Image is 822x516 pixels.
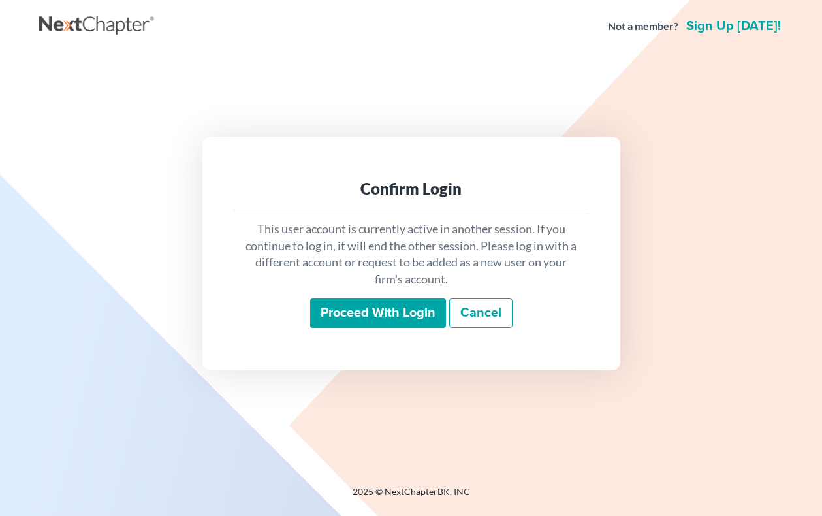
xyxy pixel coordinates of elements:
div: Confirm Login [244,178,578,199]
a: Sign up [DATE]! [684,20,783,33]
p: This user account is currently active in another session. If you continue to log in, it will end ... [244,221,578,288]
a: Cancel [449,298,513,329]
div: 2025 © NextChapterBK, INC [39,485,783,509]
input: Proceed with login [310,298,446,329]
strong: Not a member? [608,19,678,34]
